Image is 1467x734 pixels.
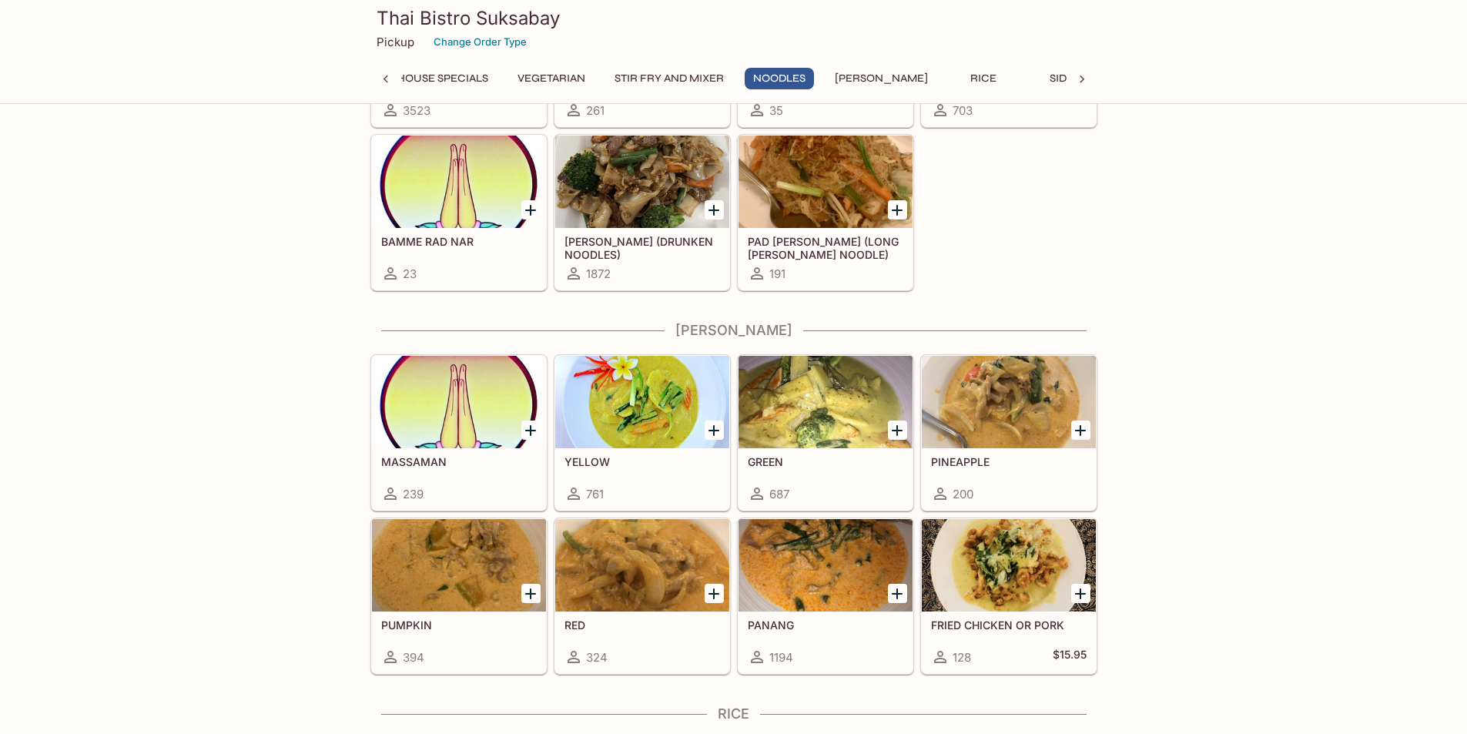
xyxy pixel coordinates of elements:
div: PUMPKIN [372,519,546,612]
div: YELLOW [555,356,729,448]
div: MASSAMAN [372,356,546,448]
a: PUMPKIN394 [371,518,547,674]
h5: BAMME RAD NAR [381,235,537,248]
button: [PERSON_NAME] [826,68,936,89]
span: 261 [586,103,605,118]
button: Add PAD WOON SEN (LONG RICE NOODLE) [888,200,907,220]
h5: PINEAPPLE [931,455,1087,468]
span: 687 [769,487,789,501]
span: 3523 [403,103,430,118]
button: Sides [1030,68,1100,89]
h5: [PERSON_NAME] (DRUNKEN NOODLES) [564,235,720,260]
h5: YELLOW [564,455,720,468]
span: 239 [403,487,424,501]
span: 324 [586,650,608,665]
button: Noodles [745,68,814,89]
span: 1194 [769,650,793,665]
button: Add BAMME RAD NAR [521,200,541,220]
a: MASSAMAN239 [371,355,547,511]
a: PANANG1194 [738,518,913,674]
span: 761 [586,487,604,501]
span: 191 [769,266,785,281]
button: Add MASSAMAN [521,421,541,440]
a: FRIED CHICKEN OR PORK128$15.95 [921,518,1097,674]
div: PAD WOON SEN (LONG RICE NOODLE) [739,136,913,228]
div: BAMME RAD NAR [372,136,546,228]
h5: PAD [PERSON_NAME] (LONG [PERSON_NAME] NOODLE) [748,235,903,260]
span: 35 [769,103,783,118]
button: Add RED [705,584,724,603]
button: Add KEE MAO (DRUNKEN NOODLES) [705,200,724,220]
span: 1872 [586,266,611,281]
h3: Thai Bistro Suksabay [377,6,1091,30]
span: 394 [403,650,424,665]
span: 703 [953,103,973,118]
h5: PUMPKIN [381,618,537,632]
div: RED [555,519,729,612]
p: Pickup [377,35,414,49]
div: KEE MAO (DRUNKEN NOODLES) [555,136,729,228]
button: Vegetarian [509,68,594,89]
h5: PANANG [748,618,903,632]
span: 200 [953,487,973,501]
h5: GREEN [748,455,903,468]
button: Add FRIED CHICKEN OR PORK [1071,584,1090,603]
a: PINEAPPLE200 [921,355,1097,511]
button: Add PANANG [888,584,907,603]
h5: RED [564,618,720,632]
div: PINEAPPLE [922,356,1096,448]
a: YELLOW761 [554,355,730,511]
button: Add GREEN [888,421,907,440]
span: 23 [403,266,417,281]
button: Add PINEAPPLE [1071,421,1090,440]
h4: Rice [370,706,1097,722]
a: GREEN687 [738,355,913,511]
button: Stir Fry and Mixer [606,68,732,89]
div: GREEN [739,356,913,448]
button: Seafood & House Specials [325,68,497,89]
button: Add PUMPKIN [521,584,541,603]
h5: $15.95 [1053,648,1087,666]
button: Rice [949,68,1018,89]
span: 128 [953,650,971,665]
h4: [PERSON_NAME] [370,322,1097,339]
a: RED324 [554,518,730,674]
button: Add YELLOW [705,421,724,440]
div: FRIED CHICKEN OR PORK [922,519,1096,612]
h5: MASSAMAN [381,455,537,468]
button: Change Order Type [427,30,534,54]
div: PANANG [739,519,913,612]
a: BAMME RAD NAR23 [371,135,547,290]
a: [PERSON_NAME] (DRUNKEN NOODLES)1872 [554,135,730,290]
h5: FRIED CHICKEN OR PORK [931,618,1087,632]
a: PAD [PERSON_NAME] (LONG [PERSON_NAME] NOODLE)191 [738,135,913,290]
